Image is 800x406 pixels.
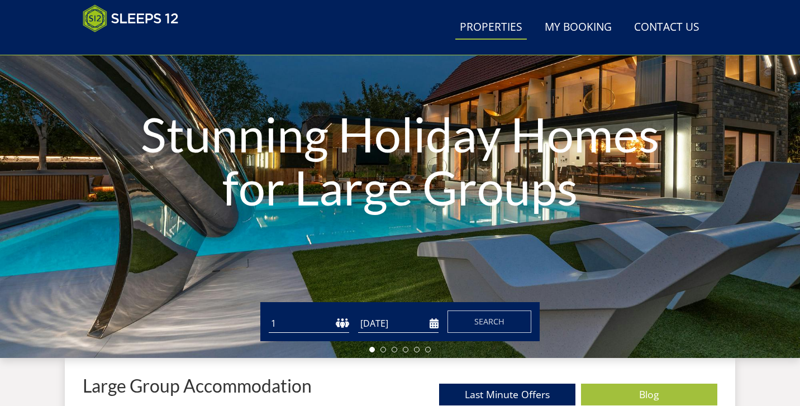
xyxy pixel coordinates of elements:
[439,384,575,405] a: Last Minute Offers
[83,4,179,32] img: Sleeps 12
[581,384,717,405] a: Blog
[77,39,194,49] iframe: Customer reviews powered by Trustpilot
[630,15,704,40] a: Contact Us
[447,311,531,333] button: Search
[540,15,616,40] a: My Booking
[455,15,527,40] a: Properties
[474,316,504,327] span: Search
[83,376,312,395] p: Large Group Accommodation
[358,314,439,333] input: Arrival Date
[120,85,680,236] h1: Stunning Holiday Homes for Large Groups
